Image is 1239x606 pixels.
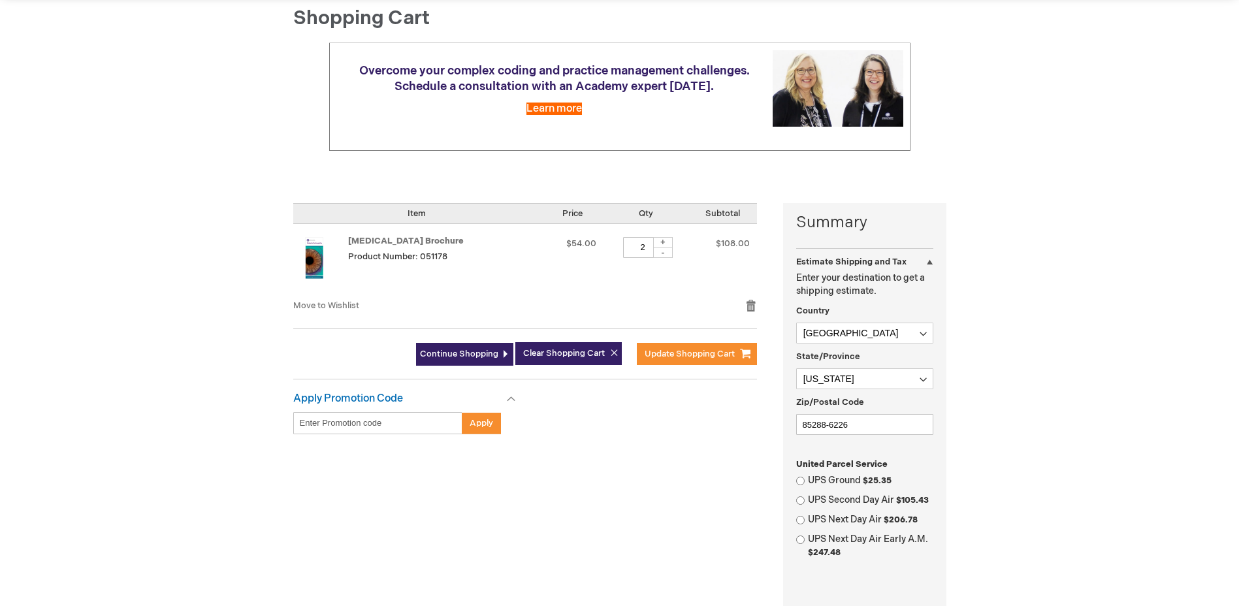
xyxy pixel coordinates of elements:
span: Subtotal [705,208,740,219]
span: Qty [639,208,653,219]
button: Clear Shopping Cart [515,342,622,365]
a: Move to Wishlist [293,300,359,311]
a: Learn more [526,103,582,115]
strong: Summary [796,212,933,234]
span: Country [796,306,829,316]
span: Update Shopping Cart [645,349,735,359]
input: Qty [623,237,662,258]
div: + [653,237,673,248]
span: $247.48 [808,547,841,558]
span: State/Province [796,351,860,362]
a: [MEDICAL_DATA] Brochure [348,236,464,246]
span: Clear Shopping Cart [523,348,605,359]
span: Continue Shopping [420,349,498,359]
span: Item [408,208,426,219]
label: UPS Next Day Air [808,513,933,526]
span: $206.78 [884,515,918,525]
span: Shopping Cart [293,7,430,30]
img: Diabetic Retinopathy Brochure [293,237,335,279]
label: UPS Next Day Air Early A.M. [808,533,933,559]
button: Update Shopping Cart [637,343,757,365]
span: $25.35 [863,475,892,486]
span: Apply [470,418,493,428]
label: UPS Ground [808,474,933,487]
button: Apply [462,412,501,434]
p: Enter your destination to get a shipping estimate. [796,272,933,298]
span: United Parcel Service [796,459,888,470]
span: $54.00 [566,238,596,249]
a: Continue Shopping [416,343,513,366]
span: $108.00 [716,238,750,249]
a: Diabetic Retinopathy Brochure [293,237,348,287]
input: Enter Promotion code [293,412,462,434]
label: UPS Second Day Air [808,494,933,507]
div: - [653,247,673,258]
strong: Estimate Shipping and Tax [796,257,907,267]
span: Zip/Postal Code [796,397,864,407]
span: Overcome your complex coding and practice management challenges. Schedule a consultation with an ... [359,64,750,93]
img: Schedule a consultation with an Academy expert today [773,50,903,127]
span: Product Number: 051178 [348,251,447,262]
span: Price [562,208,583,219]
strong: Apply Promotion Code [293,392,403,405]
span: $105.43 [896,495,929,505]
